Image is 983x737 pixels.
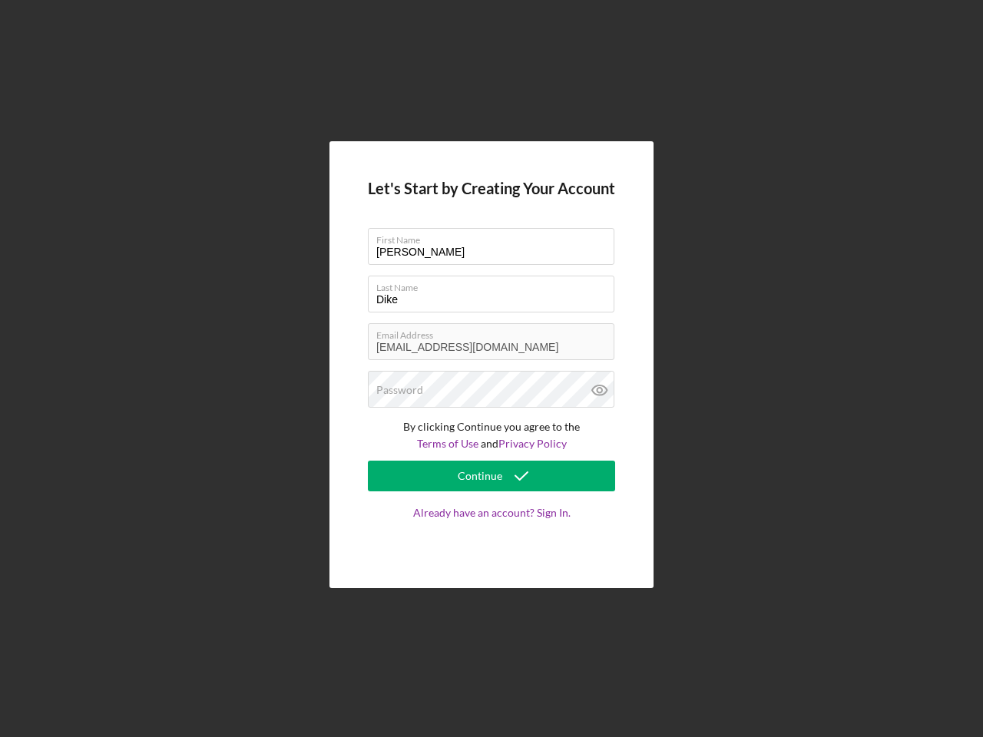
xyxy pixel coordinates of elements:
label: Last Name [376,276,614,293]
h4: Let's Start by Creating Your Account [368,180,615,197]
p: By clicking Continue you agree to the and [368,418,615,453]
a: Terms of Use [417,437,478,450]
div: Continue [458,461,502,491]
a: Already have an account? Sign In. [368,507,615,550]
a: Privacy Policy [498,437,567,450]
label: Email Address [376,324,614,341]
label: Password [376,384,423,396]
button: Continue [368,461,615,491]
label: First Name [376,229,614,246]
